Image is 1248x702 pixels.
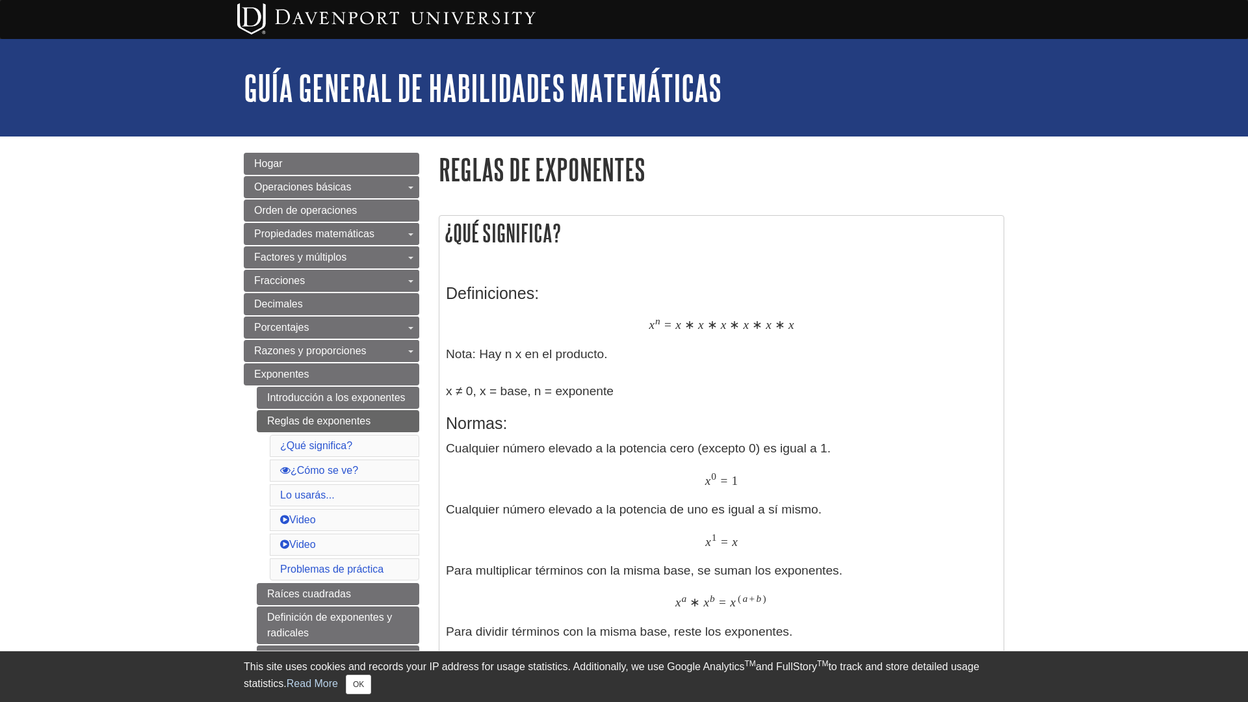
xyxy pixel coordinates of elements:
span: + [749,593,755,604]
h3: Definiciones: [446,284,997,303]
span: ∗ [690,595,700,610]
span: Exponentes [254,369,309,380]
a: Representación gráfica de exponentes [257,645,419,683]
span: b [710,593,715,604]
span: Orden de operaciones [254,205,357,216]
span: = [720,473,727,488]
span: 0 [711,471,716,482]
a: Hogar [244,153,419,175]
span: x [675,317,681,332]
span: n [655,315,660,327]
a: Problemas de práctica [280,564,383,575]
a: Exponentes [244,363,419,385]
span: x [649,317,655,332]
span: x [705,473,711,488]
a: Fracciones [244,270,419,292]
a: ¿Cómo se ve? [280,465,358,476]
span: x [704,595,710,610]
span: b [756,593,761,604]
span: x [698,317,704,332]
span: Operaciones básicas [254,181,351,192]
span: ∗ [775,317,785,332]
a: Lo usarás... [280,489,335,500]
a: Definición de exponentes y radicales [257,606,419,644]
a: Reglas de exponentes [257,410,419,432]
span: ∗ [752,317,762,332]
span: Razones y proporciones [254,345,367,356]
sup: TM [817,659,828,668]
a: Razones y proporciones [244,340,419,362]
span: x [675,595,681,610]
span: a [682,593,687,604]
span: = [664,317,671,332]
a: Read More [287,678,338,689]
a: Decimales [244,293,419,315]
a: Video [280,514,316,525]
span: x [788,317,794,332]
span: Factores y múltiplos [254,252,346,263]
a: Guía general de habilidades matemáticas [244,68,721,108]
h3: Normas: [446,414,997,433]
span: Decimales [254,298,303,309]
span: = [719,595,726,610]
span: ∗ [684,317,695,332]
span: 1 [712,532,717,543]
a: Operaciones básicas [244,176,419,198]
span: Propiedades matemáticas [254,228,374,239]
div: This site uses cookies and records your IP address for usage statistics. Additionally, we use Goo... [244,659,1004,694]
span: x [732,534,738,549]
h2: ¿Qué significa? [439,216,1004,250]
span: ∗ [707,317,718,332]
span: ) [762,593,766,604]
span: x [721,317,727,332]
span: Porcentajes [254,322,309,333]
span: Fracciones [254,275,305,286]
a: Porcentajes [244,317,419,339]
span: x [705,534,711,549]
button: Close [346,675,371,694]
a: Orden de operaciones [244,200,419,222]
span: = [721,534,728,549]
p: Nota: Hay n x en el producto. x ≠ 0, x = base, n = exponente [446,315,997,401]
span: a [743,593,748,604]
span: x [744,317,749,332]
a: Raíces cuadradas [257,583,419,605]
span: 1 [732,473,738,488]
a: Introducción a los exponentes [257,387,419,409]
sup: TM [744,659,755,668]
a: Propiedades matemáticas [244,223,419,245]
span: x [766,317,772,332]
span: x [730,595,736,610]
h1: Reglas de exponentes [439,153,1004,186]
span: ( [738,593,741,604]
a: ¿Qué significa? [280,440,352,451]
span: Hogar [254,158,283,169]
img: Davenport University [237,3,536,34]
a: Video [280,539,316,550]
span: ∗ [729,317,740,332]
a: Factores y múltiplos [244,246,419,268]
